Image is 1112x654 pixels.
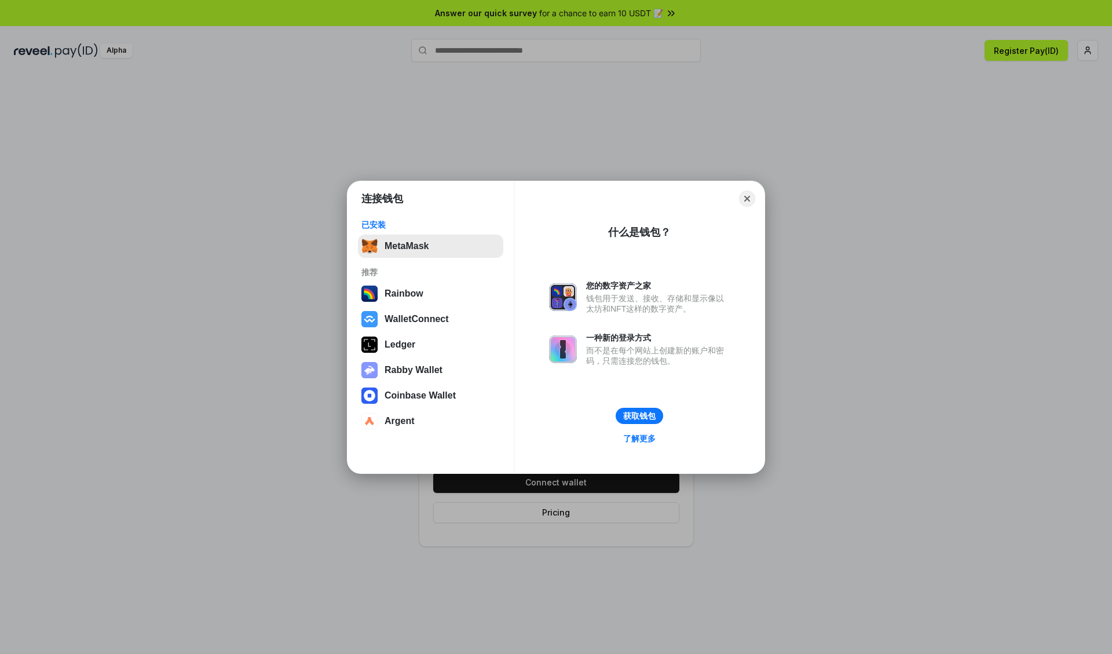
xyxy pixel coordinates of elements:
[385,314,449,324] div: WalletConnect
[358,282,503,305] button: Rainbow
[385,390,456,401] div: Coinbase Wallet
[358,333,503,356] button: Ledger
[385,416,415,426] div: Argent
[358,410,503,433] button: Argent
[361,192,403,206] h1: 连接钱包
[385,339,415,350] div: Ledger
[586,333,730,343] div: 一种新的登录方式
[623,411,656,421] div: 获取钱包
[586,345,730,366] div: 而不是在每个网站上创建新的账户和密码，只需连接您的钱包。
[358,235,503,258] button: MetaMask
[623,433,656,444] div: 了解更多
[361,388,378,404] img: svg+xml,%3Csvg%20width%3D%2228%22%20height%3D%2228%22%20viewBox%3D%220%200%2028%2028%22%20fill%3D...
[361,362,378,378] img: svg+xml,%3Csvg%20xmlns%3D%22http%3A%2F%2Fwww.w3.org%2F2000%2Fsvg%22%20fill%3D%22none%22%20viewBox...
[385,365,442,375] div: Rabby Wallet
[739,191,755,207] button: Close
[616,408,663,424] button: 获取钱包
[358,384,503,407] button: Coinbase Wallet
[616,431,663,446] a: 了解更多
[361,220,500,230] div: 已安装
[608,225,671,239] div: 什么是钱包？
[361,337,378,353] img: svg+xml,%3Csvg%20xmlns%3D%22http%3A%2F%2Fwww.w3.org%2F2000%2Fsvg%22%20width%3D%2228%22%20height%3...
[361,311,378,327] img: svg+xml,%3Csvg%20width%3D%2228%22%20height%3D%2228%22%20viewBox%3D%220%200%2028%2028%22%20fill%3D...
[385,241,429,251] div: MetaMask
[361,267,500,277] div: 推荐
[586,280,730,291] div: 您的数字资产之家
[361,238,378,254] img: svg+xml,%3Csvg%20fill%3D%22none%22%20height%3D%2233%22%20viewBox%3D%220%200%2035%2033%22%20width%...
[586,293,730,314] div: 钱包用于发送、接收、存储和显示像以太坊和NFT这样的数字资产。
[549,283,577,311] img: svg+xml,%3Csvg%20xmlns%3D%22http%3A%2F%2Fwww.w3.org%2F2000%2Fsvg%22%20fill%3D%22none%22%20viewBox...
[361,413,378,429] img: svg+xml,%3Csvg%20width%3D%2228%22%20height%3D%2228%22%20viewBox%3D%220%200%2028%2028%22%20fill%3D...
[549,335,577,363] img: svg+xml,%3Csvg%20xmlns%3D%22http%3A%2F%2Fwww.w3.org%2F2000%2Fsvg%22%20fill%3D%22none%22%20viewBox...
[358,359,503,382] button: Rabby Wallet
[361,286,378,302] img: svg+xml,%3Csvg%20width%3D%22120%22%20height%3D%22120%22%20viewBox%3D%220%200%20120%20120%22%20fil...
[358,308,503,331] button: WalletConnect
[385,288,423,299] div: Rainbow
